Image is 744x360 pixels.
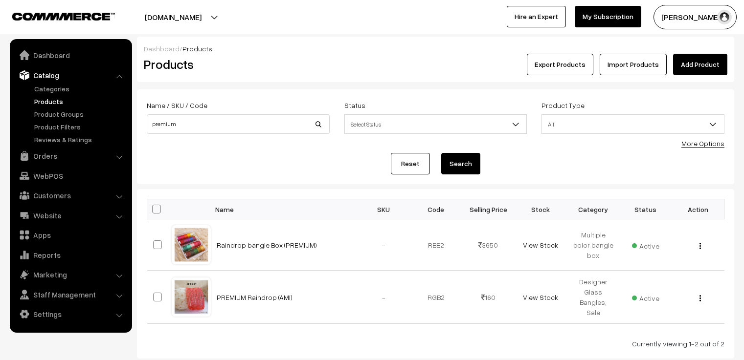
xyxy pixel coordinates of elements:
div: / [144,43,727,54]
a: Orders [12,147,129,165]
label: Status [344,100,365,110]
a: Apps [12,226,129,244]
a: Product Groups [32,109,129,119]
a: COMMMERCE [12,10,98,21]
a: Import Products [600,54,667,75]
span: All [541,114,724,134]
td: 3650 [462,219,515,271]
span: Select Status [345,116,527,133]
th: Stock [515,199,567,219]
a: Marketing [12,266,129,283]
th: Code [410,199,462,219]
td: Multiple color bangle box [567,219,619,271]
label: Name / SKU / Code [147,100,207,110]
a: Website [12,207,129,224]
td: - [358,219,410,271]
a: Dashboard [144,44,180,53]
a: Reset [391,153,430,174]
a: Catalog [12,66,129,84]
a: Raindrop bangle Box (PREMIUM) [217,241,317,249]
button: Export Products [527,54,593,75]
td: 160 [462,271,515,324]
a: Dashboard [12,46,129,64]
a: Products [32,96,129,106]
th: Category [567,199,619,219]
th: Status [619,199,672,219]
th: SKU [358,199,410,219]
a: Product Filters [32,122,129,132]
a: Customers [12,187,129,204]
input: Name / SKU / Code [147,114,330,134]
span: Products [182,44,212,53]
img: Menu [699,243,701,249]
a: Add Product [673,54,727,75]
a: View Stock [523,293,558,301]
th: Selling Price [462,199,515,219]
a: More Options [681,139,724,148]
th: Action [672,199,724,219]
img: user [717,10,732,24]
a: View Stock [523,241,558,249]
a: My Subscription [575,6,641,27]
label: Product Type [541,100,585,110]
span: Active [632,291,659,303]
img: Menu [699,295,701,301]
span: All [542,116,724,133]
td: - [358,271,410,324]
a: Reviews & Ratings [32,134,129,145]
td: RBB2 [410,219,462,271]
a: Reports [12,246,129,264]
h2: Products [144,57,329,72]
a: WebPOS [12,167,129,185]
span: Active [632,238,659,251]
td: RGB2 [410,271,462,324]
button: Search [441,153,480,174]
span: Select Status [344,114,527,134]
button: [DOMAIN_NAME] [111,5,236,29]
a: Settings [12,305,129,323]
th: Name [211,199,358,219]
td: Designer Glass Bangles, Sale [567,271,619,324]
a: Staff Management [12,286,129,303]
div: Currently viewing 1-2 out of 2 [147,339,724,349]
a: Categories [32,84,129,94]
a: PREMIUM Raindrop (AMI) [217,293,293,301]
img: COMMMERCE [12,13,115,20]
button: [PERSON_NAME] C [654,5,737,29]
a: Hire an Expert [507,6,566,27]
